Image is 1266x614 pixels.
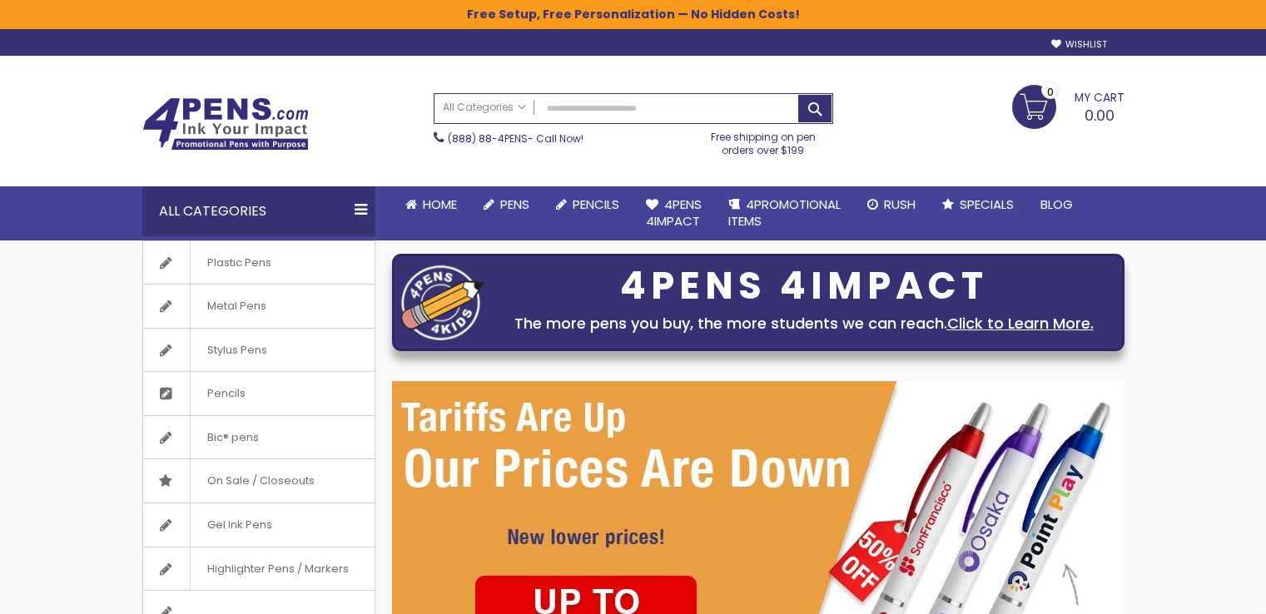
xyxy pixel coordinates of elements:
a: Gel Ink Pens [143,503,375,547]
a: All Categories [434,94,534,121]
span: Plastic Pens [190,241,288,285]
div: Free shipping on pen orders over $199 [693,124,833,157]
a: Plastic Pens [143,241,375,285]
a: 4PROMOTIONALITEMS [715,186,854,240]
span: 4Pens 4impact [646,196,702,230]
a: Rush [854,186,929,223]
a: Specials [929,186,1027,223]
div: All Categories [142,186,375,236]
span: Stylus Pens [190,329,284,372]
a: Click to Learn More. [947,313,1094,334]
a: Pens [470,186,543,223]
a: Pencils [143,372,375,415]
span: Highlighter Pens / Markers [190,547,365,591]
a: Pencils [543,186,633,223]
span: Pencils [573,196,619,213]
a: Highlighter Pens / Markers [143,547,375,591]
a: Home [392,186,470,223]
a: (888) 88-4PENS [448,131,528,146]
img: four_pen_logo.png [401,265,484,340]
span: - Call Now! [448,131,583,146]
span: 4PROMOTIONAL ITEMS [728,196,841,230]
a: Blog [1027,186,1086,223]
span: 0.00 [1085,105,1115,126]
span: On Sale / Closeouts [190,459,331,503]
img: 4Pens Custom Pens and Promotional Products [142,97,309,151]
span: Pencils [190,372,262,415]
a: 4Pens4impact [633,186,715,240]
a: 0.00 0 [1012,85,1125,126]
span: Pens [500,196,529,213]
a: On Sale / Closeouts [143,459,375,503]
span: Bic® pens [190,416,276,459]
span: Blog [1040,196,1073,213]
div: The more pens you buy, the more students we can reach. [493,312,1115,335]
div: 4PENS 4IMPACT [493,269,1115,304]
span: All Categories [443,101,526,114]
span: Specials [960,196,1014,213]
span: Rush [884,196,916,213]
span: Gel Ink Pens [190,503,289,547]
a: Stylus Pens [143,329,375,372]
a: Bic® pens [143,416,375,459]
span: Metal Pens [190,285,283,328]
span: Home [423,196,457,213]
a: Wishlist [1051,38,1107,51]
span: 0 [1047,84,1054,100]
a: Metal Pens [143,285,375,328]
